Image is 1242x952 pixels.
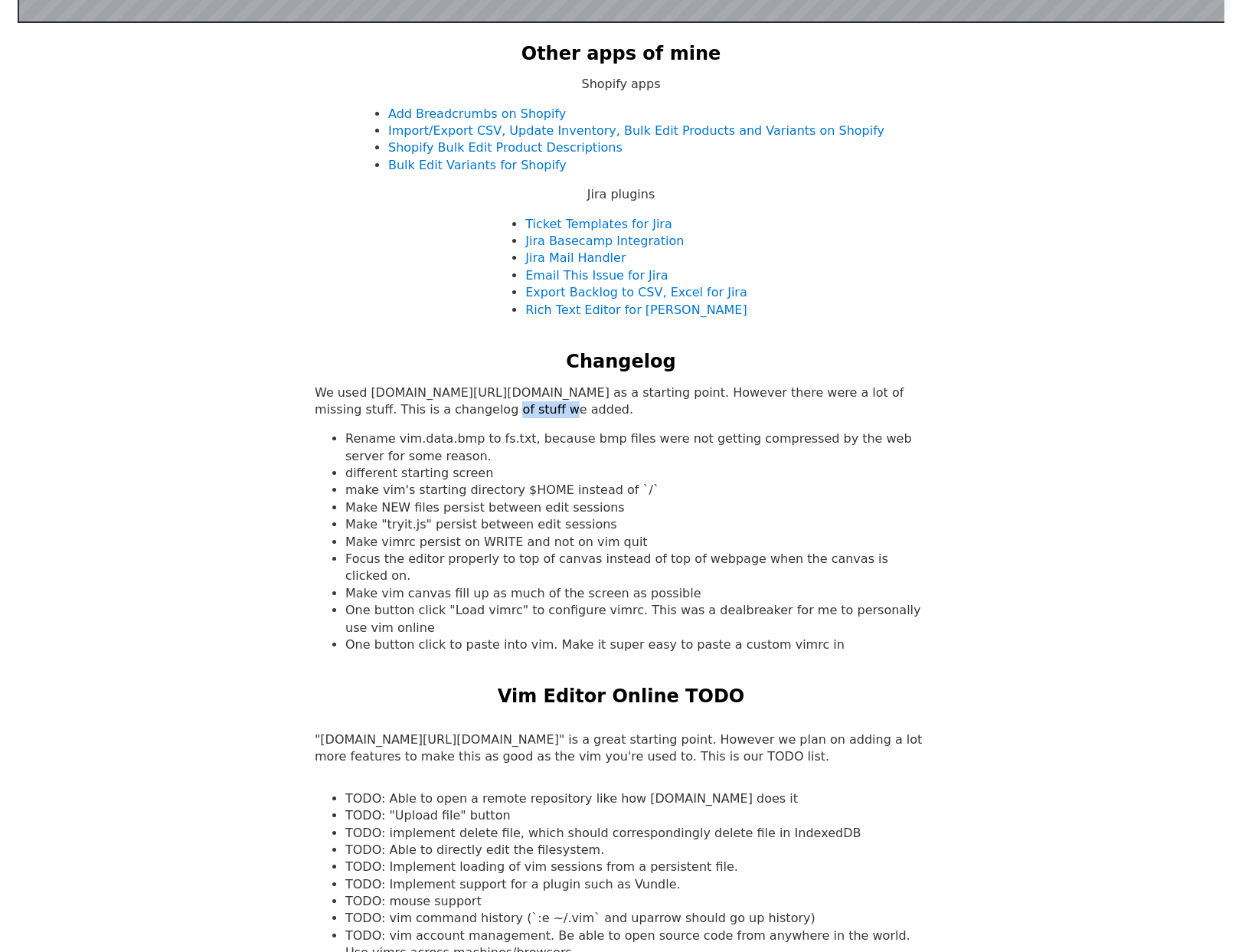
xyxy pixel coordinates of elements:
[525,217,672,231] a: Ticket Templates for Jira
[525,250,626,265] a: Jira Mail Handler
[345,790,927,807] li: TODO: Able to open a remote repository like how [DOMAIN_NAME] does it
[345,585,927,602] li: Make vim canvas fill up as much of the screen as possible
[345,910,927,927] li: TODO: vim command history (`:e ~/.vim` and uparrow should go up history)
[345,482,927,499] li: make vim's starting directory $HOME instead of `/`
[345,825,927,842] li: TODO: implement delete file, which should correspondingly delete file in IndexedDB
[525,268,668,283] a: Email This Issue for Jira
[345,842,927,859] li: TODO: Able to directly edit the filesystem.
[315,731,927,766] p: "[DOMAIN_NAME][URL][DOMAIN_NAME]" is a great starting point. However we plan on adding a lot more...
[388,140,623,155] a: Shopify Bulk Edit Product Descriptions
[345,876,927,893] li: TODO: Implement support for a plugin such as Vundle.
[345,602,927,636] li: One button click "Load vimrc" to configure vimrc. This was a dealbreaker for me to personally use...
[345,807,927,824] li: TODO: "Upload file" button
[525,234,684,248] a: Jira Basecamp Integration
[345,499,927,516] li: Make NEW files persist between edit sessions
[345,551,927,585] li: Focus the editor properly to top of canvas instead of top of webpage when the canvas is clicked on.
[345,534,927,551] li: Make vimrc persist on WRITE and not on vim quit
[345,859,927,875] li: TODO: Implement loading of vim sessions from a persistent file.
[388,123,884,138] a: Import/Export CSV, Update Inventory, Bulk Edit Products and Variants on Shopify
[345,516,927,533] li: Make "tryit.js" persist between edit sessions
[388,158,567,172] a: Bulk Edit Variants for Shopify
[498,684,744,710] h2: Vim Editor Online TODO
[345,636,927,653] li: One button click to paste into vim. Make it super easy to paste a custom vimrc in
[525,285,747,299] a: Export Backlog to CSV, Excel for Jira
[388,106,566,121] a: Add Breadcrumbs on Shopify
[525,303,747,317] a: Rich Text Editor for [PERSON_NAME]
[345,465,927,482] li: different starting screen
[345,893,927,910] li: TODO: mouse support
[345,430,927,465] li: Rename vim.data.bmp to fs.txt, because bmp files were not getting compressed by the web server fo...
[566,349,675,375] h2: Changelog
[521,41,721,67] h2: Other apps of mine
